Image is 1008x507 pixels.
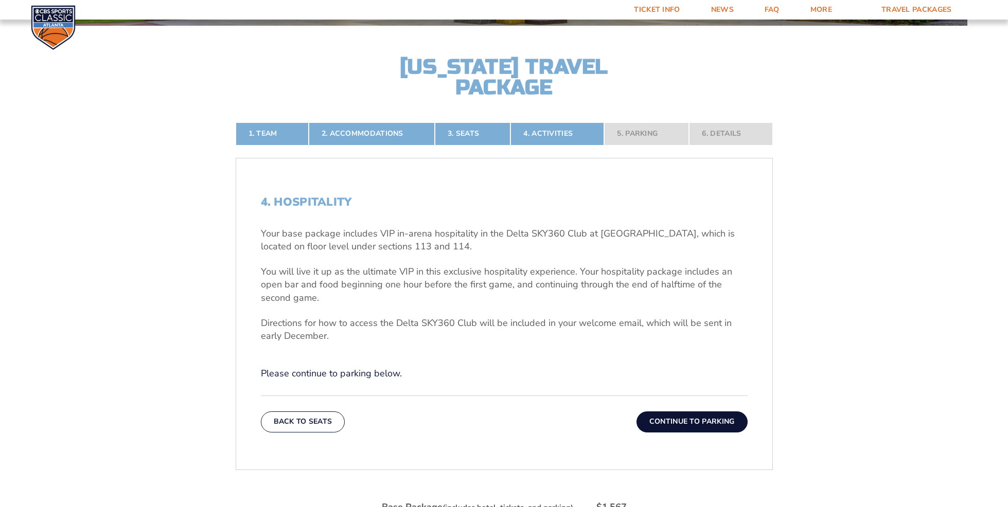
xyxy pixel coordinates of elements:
p: Please continue to parking below. [261,367,748,380]
p: Directions for how to access the Delta SKY360 Club will be included in your welcome email, which ... [261,317,748,342]
h2: 4. Hospitality [261,195,748,209]
p: You will live it up as the ultimate VIP in this exclusive hospitality experience. Your hospitalit... [261,265,748,304]
h2: [US_STATE] Travel Package [391,57,617,98]
a: 2. Accommodations [309,122,435,145]
p: Your base package includes VIP in-arena hospitality in the Delta SKY360 Club at [GEOGRAPHIC_DATA]... [261,227,748,253]
button: Continue To Parking [636,411,748,432]
a: 1. Team [236,122,309,145]
button: Back To Seats [261,411,345,432]
a: 3. Seats [435,122,510,145]
img: CBS Sports Classic [31,5,76,50]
